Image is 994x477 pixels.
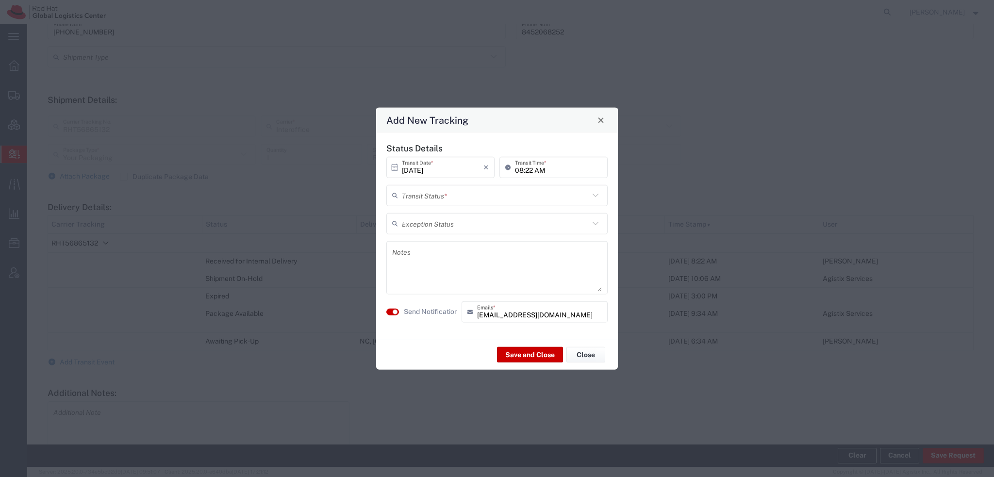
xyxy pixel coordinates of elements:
h5: Status Details [386,143,608,153]
i: × [483,159,489,175]
button: Close [566,347,605,362]
button: Close [594,113,608,127]
button: Save and Close [497,347,563,362]
agx-label: Send Notification [404,307,457,317]
h4: Add New Tracking [386,113,468,127]
label: Send Notification [404,307,458,317]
